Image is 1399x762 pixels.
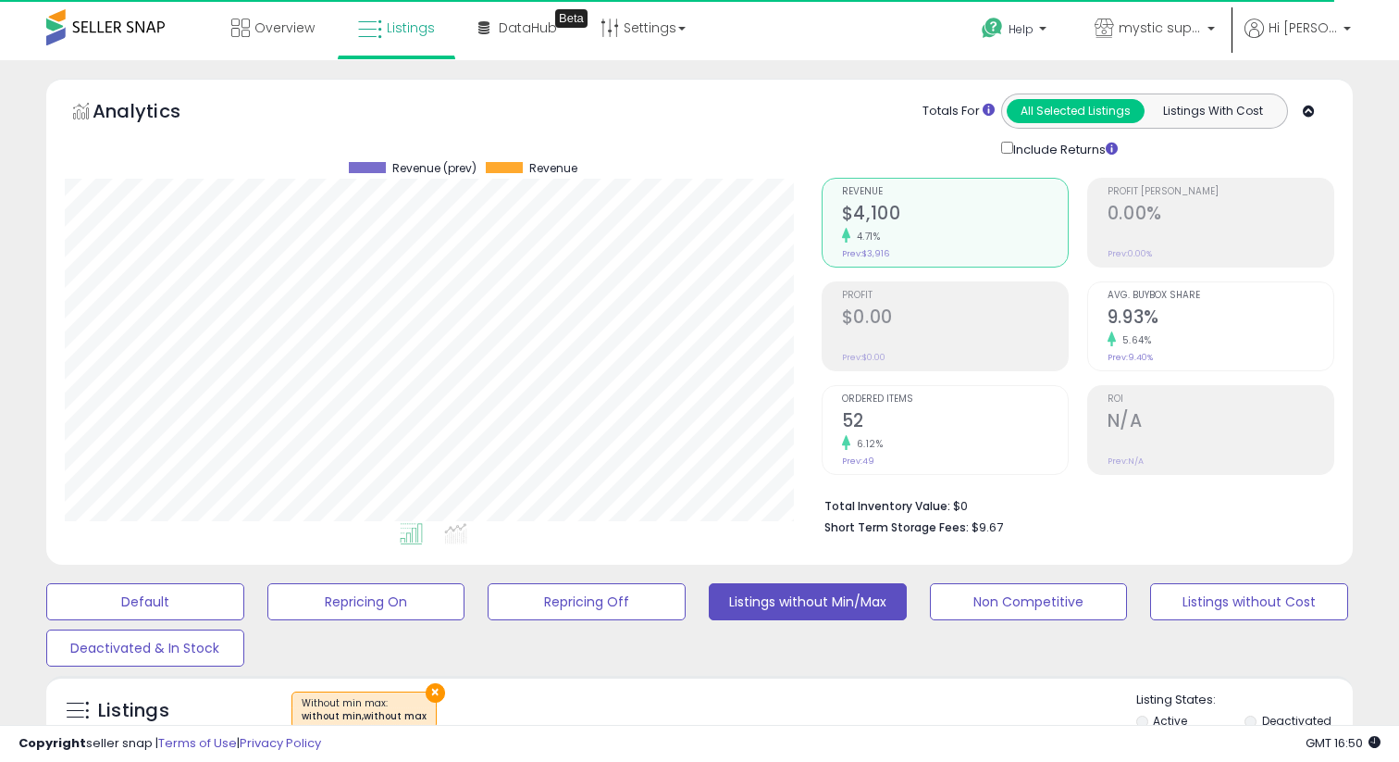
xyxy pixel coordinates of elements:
[158,734,237,752] a: Terms of Use
[1108,456,1144,467] small: Prev: N/A
[842,352,885,363] small: Prev: $0.00
[1150,583,1348,620] button: Listings without Cost
[1009,21,1034,37] span: Help
[1244,19,1351,60] a: Hi [PERSON_NAME]
[19,734,86,752] strong: Copyright
[46,630,244,667] button: Deactivated & In Stock
[824,519,969,535] b: Short Term Storage Fees:
[529,162,577,175] span: Revenue
[1108,291,1333,301] span: Avg. Buybox Share
[967,3,1065,60] a: Help
[1116,333,1152,347] small: 5.64%
[1306,734,1380,752] span: 2025-09-16 16:50 GMT
[19,735,321,753] div: seller snap | |
[824,498,950,514] b: Total Inventory Value:
[824,493,1320,516] li: $0
[842,394,1068,405] span: Ordered Items
[972,518,1003,536] span: $9.67
[1108,248,1152,259] small: Prev: 0.00%
[850,230,881,244] small: 4.71%
[842,456,874,467] small: Prev: 49
[488,583,686,620] button: Repricing Off
[387,19,435,37] span: Listings
[1108,410,1333,435] h2: N/A
[1108,203,1333,228] h2: 0.00%
[392,162,477,175] span: Revenue (prev)
[930,583,1128,620] button: Non Competitive
[1144,99,1281,123] button: Listings With Cost
[1108,306,1333,331] h2: 9.93%
[93,98,217,129] h5: Analytics
[709,583,907,620] button: Listings without Min/Max
[842,291,1068,301] span: Profit
[987,138,1140,159] div: Include Returns
[842,306,1068,331] h2: $0.00
[46,583,244,620] button: Default
[240,734,321,752] a: Privacy Policy
[1136,692,1354,709] p: Listing States:
[842,203,1068,228] h2: $4,100
[1108,352,1153,363] small: Prev: 9.40%
[1108,394,1333,405] span: ROI
[302,696,427,724] span: Without min max :
[555,9,588,28] div: Tooltip anchor
[267,583,465,620] button: Repricing On
[842,410,1068,435] h2: 52
[1119,19,1202,37] span: mystic supply
[1108,187,1333,197] span: Profit [PERSON_NAME]
[1269,19,1338,37] span: Hi [PERSON_NAME]
[499,19,557,37] span: DataHub
[254,19,315,37] span: Overview
[981,17,1004,40] i: Get Help
[1007,99,1145,123] button: All Selected Listings
[842,248,889,259] small: Prev: $3,916
[426,683,445,703] button: ×
[842,187,1068,197] span: Revenue
[922,103,995,120] div: Totals For
[850,437,884,451] small: 6.12%
[98,698,169,724] h5: Listings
